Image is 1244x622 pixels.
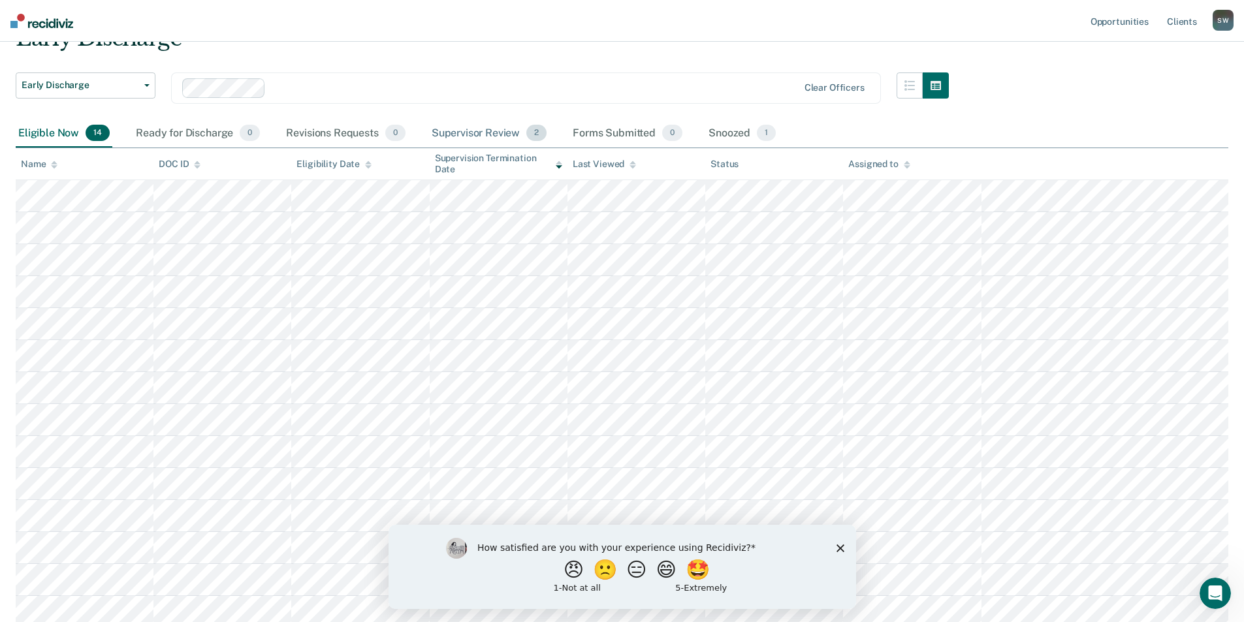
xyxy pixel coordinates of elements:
div: Last Viewed [573,159,636,170]
span: 0 [662,125,682,142]
div: Assigned to [848,159,910,170]
span: 1 [757,125,776,142]
div: Clear officers [805,82,865,93]
span: 14 [86,125,110,142]
div: Eligibility Date [296,159,372,170]
div: Eligible Now14 [16,119,112,148]
button: Early Discharge [16,72,155,99]
div: Ready for Discharge0 [133,119,263,148]
div: Status [710,159,739,170]
div: DOC ID [159,159,200,170]
div: Supervision Termination Date [435,153,562,175]
div: Supervisor Review2 [429,119,550,148]
div: Name [21,159,57,170]
button: SW [1213,10,1234,31]
div: Revisions Requests0 [283,119,407,148]
img: Recidiviz [10,14,73,28]
iframe: Survey by Kim from Recidiviz [389,525,856,609]
div: S W [1213,10,1234,31]
span: 2 [526,125,547,142]
div: Snoozed1 [706,119,778,148]
span: Early Discharge [22,80,139,91]
span: 0 [385,125,406,142]
div: Early Discharge [16,25,949,62]
iframe: Intercom live chat [1200,578,1231,609]
div: Forms Submitted0 [570,119,685,148]
span: 0 [240,125,260,142]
